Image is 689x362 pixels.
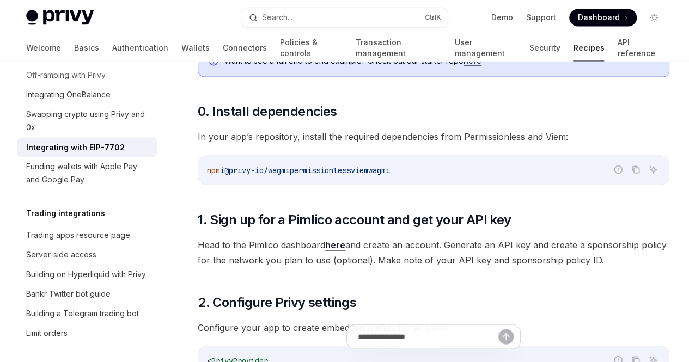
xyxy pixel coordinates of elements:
span: Configure your app to create embedded wallets for all users. [198,320,669,335]
a: Funding wallets with Apple Pay and Google Pay [17,157,157,189]
a: API reference [617,35,663,61]
a: Security [529,35,560,61]
div: Funding wallets with Apple Pay and Google Pay [26,160,150,186]
a: Trading apps resource page [17,225,157,245]
button: Ask AI [646,162,660,176]
a: Policies & controls [280,35,342,61]
span: permissionless [290,165,351,175]
span: Dashboard [578,12,620,23]
button: Send message [498,329,514,344]
img: light logo [26,10,94,25]
span: In your app’s repository, install the required dependencies from Permissionless and Viem: [198,129,669,144]
a: Wallets [181,35,210,61]
span: Head to the Pimlico dashboard and create an account. Generate an API key and create a sponsorship... [198,237,669,267]
a: Swapping crypto using Privy and 0x [17,105,157,137]
span: Ctrl K [425,13,441,22]
span: wagmi [368,165,390,175]
svg: Info [209,57,220,68]
div: Swapping crypto using Privy and 0x [26,108,150,134]
a: Dashboard [569,9,637,26]
a: Demo [491,12,513,23]
span: i [220,165,224,175]
div: Bankr Twitter bot guide [26,287,111,300]
div: Search... [262,11,292,24]
div: Trading apps resource page [26,229,130,242]
a: here [464,56,481,66]
a: Building on Hyperliquid with Privy [17,265,157,284]
button: Toggle dark mode [645,9,663,26]
h5: Trading integrations [26,207,105,220]
a: Server-side access [17,245,157,265]
a: User management [455,35,516,61]
a: Transaction management [355,35,441,61]
a: Integrating with EIP-7702 [17,137,157,157]
a: Authentication [112,35,168,61]
a: Integrating OneBalance [17,85,157,105]
a: Support [526,12,556,23]
button: Report incorrect code [611,162,625,176]
div: Integrating with EIP-7702 [26,140,125,154]
a: Building a Telegram trading bot [17,304,157,323]
div: Integrating OneBalance [26,88,111,101]
div: Limit orders [26,327,68,340]
span: npm [207,165,220,175]
a: Connectors [223,35,267,61]
span: 1. Sign up for a Pimlico account and get your API key [198,211,511,228]
a: Recipes [573,35,604,61]
a: Welcome [26,35,61,61]
span: 2. Configure Privy settings [198,293,356,311]
div: Building a Telegram trading bot [26,307,139,320]
a: Basics [74,35,99,61]
a: here [325,239,345,250]
div: Server-side access [26,248,96,261]
button: Copy the contents from the code block [629,162,643,176]
button: Search...CtrlK [241,8,448,27]
div: Building on Hyperliquid with Privy [26,268,146,281]
a: Bankr Twitter bot guide [17,284,157,304]
span: viem [351,165,368,175]
span: @privy-io/wagmi [224,165,290,175]
span: 0. Install dependencies [198,103,337,120]
a: Limit orders [17,323,157,343]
